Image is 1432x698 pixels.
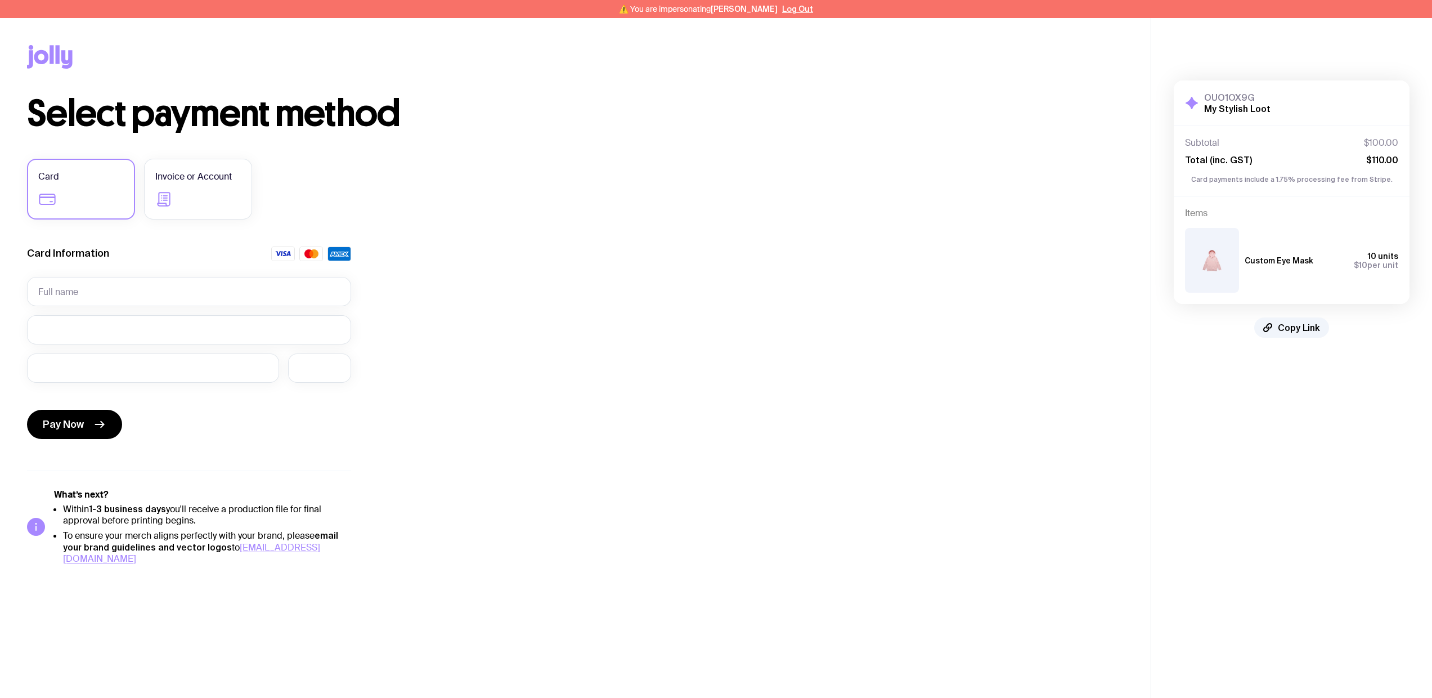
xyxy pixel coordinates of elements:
button: Log Out [782,5,813,14]
h4: Items [1185,208,1398,219]
h2: My Stylish Loot [1204,103,1271,114]
button: Copy Link [1254,317,1329,338]
span: Invoice or Account [155,170,232,184]
span: per unit [1354,261,1398,270]
a: [EMAIL_ADDRESS][DOMAIN_NAME] [63,542,320,565]
h3: Custom Eye Mask [1245,256,1313,265]
strong: 1-3 business days [89,504,166,514]
span: Subtotal [1185,137,1219,149]
span: $110.00 [1366,154,1398,165]
button: Pay Now [27,410,122,439]
span: Copy Link [1278,322,1320,333]
h3: OUO1OX9G [1204,92,1271,103]
span: [PERSON_NAME] [711,5,778,14]
input: Full name [27,277,351,306]
h5: What’s next? [54,489,351,500]
li: To ensure your merch aligns perfectly with your brand, please to [63,530,351,565]
span: $100.00 [1364,137,1398,149]
span: Card [38,170,59,184]
span: Pay Now [43,418,84,431]
p: Card payments include a 1.75% processing fee from Stripe. [1185,174,1398,185]
span: $10 [1354,261,1367,270]
h1: Select payment method [27,96,1124,132]
li: Within you'll receive a production file for final approval before printing begins. [63,503,351,526]
iframe: Secure expiration date input frame [38,363,268,373]
strong: email your brand guidelines and vector logos [63,530,338,552]
iframe: Secure CVC input frame [299,363,340,373]
span: ⚠️ You are impersonating [619,5,778,14]
span: 10 units [1368,252,1398,261]
label: Card Information [27,247,109,260]
iframe: Secure card number input frame [38,324,340,335]
span: Total (inc. GST) [1185,154,1252,165]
